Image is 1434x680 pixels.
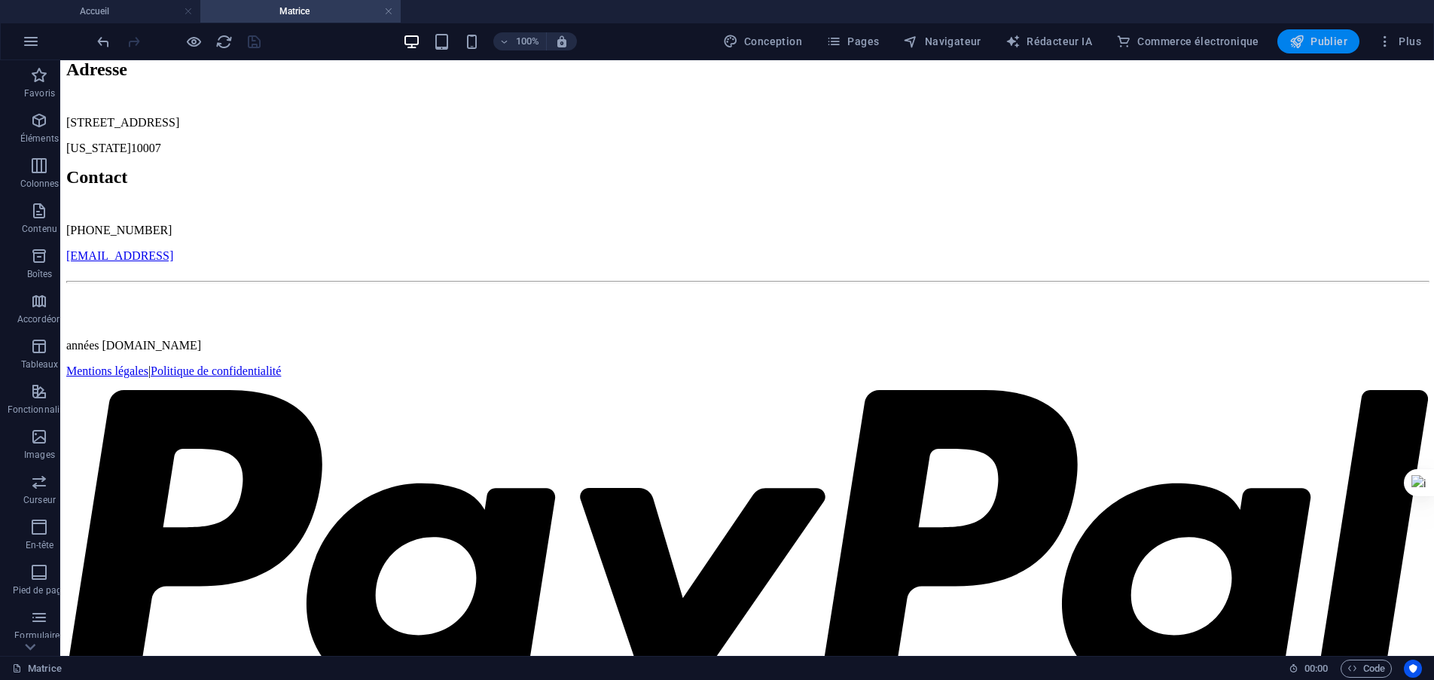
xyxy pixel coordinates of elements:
font: Matrice [28,663,62,674]
font: Plus [1399,35,1421,47]
button: Code [1341,660,1392,678]
button: recharger [215,32,233,50]
font: [STREET_ADDRESS] [6,56,119,69]
font: Rédacteur IA [1027,35,1092,47]
font: 00 [1317,663,1328,674]
button: Publier [1277,29,1359,53]
a: Cliquez pour annuler la sélection. Double-cliquez pour ouvrir Pages. [12,660,62,678]
font: Images [24,450,55,460]
i: Annuler : Ajouter un élément (Ctrl+Z) [95,33,112,50]
font: Formulaires [14,630,64,641]
font: Tableaux [21,359,59,370]
font: Favoris [24,88,55,99]
button: défaire [94,32,112,50]
font: Navigateur [925,35,981,47]
button: Centrés sur l'utilisateur [1404,660,1422,678]
button: Pages [820,29,885,53]
font: Accordéon [17,314,62,325]
font: Pages [847,35,879,47]
button: Navigateur [897,29,987,53]
font: En-tête [26,540,54,550]
button: Rédacteur IA [999,29,1098,53]
font: Matrice [279,6,310,17]
font: Pied de page [13,585,66,596]
font: Commerce électronique [1137,35,1259,47]
font: Accueil [80,6,109,17]
font: Curseur [23,495,56,505]
font: [US_STATE] [6,81,71,94]
a: [EMAIL_ADDRESS] [6,189,113,202]
font: 100% [516,35,539,47]
font: [PHONE_NUMBER] [6,163,111,176]
button: Commerce électronique [1110,29,1265,53]
h6: Durée de la séance [1289,660,1329,678]
font: Code [1363,663,1385,674]
div: Conception (Ctrl+Alt+Y) [717,29,808,53]
font: Contenu [22,224,57,234]
font: Éléments [20,133,59,144]
font: : [1315,663,1317,674]
i: Lors du redimensionnement, ajustez automatiquement le niveau de zoom en fonction de l'appareil sé... [555,35,569,48]
button: 100% [493,32,547,50]
font: Boîtes [27,269,53,279]
font: 00 [1304,663,1315,674]
font: Conception [744,35,802,47]
font: Publier [1310,35,1347,47]
font: 10007 [71,81,101,94]
button: Plus [1371,29,1427,53]
font: Colonnes [20,178,59,189]
button: Cliquez ici pour quitter le mode Aperçu et poursuivre l'édition. [185,32,203,50]
font: Fonctionnalités [8,404,72,415]
button: Conception [717,29,808,53]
